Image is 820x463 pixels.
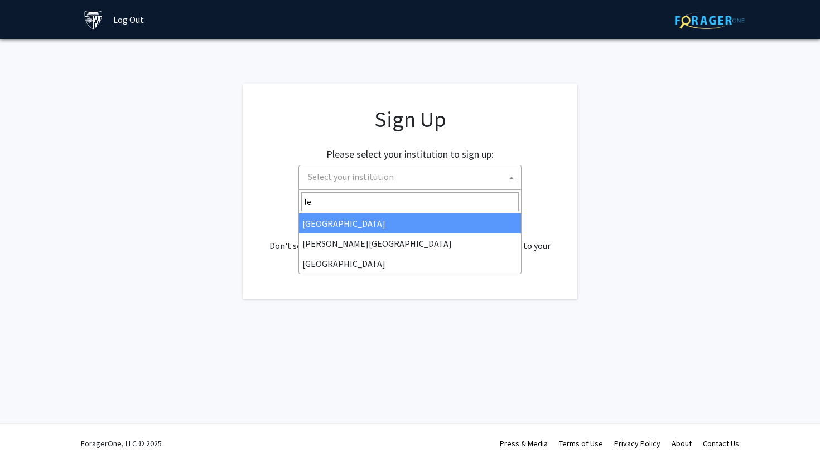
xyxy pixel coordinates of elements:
[81,424,162,463] div: ForagerOne, LLC © 2025
[672,438,692,449] a: About
[8,413,47,455] iframe: Chat
[614,438,660,449] a: Privacy Policy
[298,165,522,190] span: Select your institution
[299,233,521,254] li: [PERSON_NAME][GEOGRAPHIC_DATA]
[299,213,521,233] li: [GEOGRAPHIC_DATA]
[84,10,103,30] img: Johns Hopkins University Logo
[703,438,739,449] a: Contact Us
[265,212,555,266] div: Already have an account? . Don't see your institution? about bringing ForagerOne to your institut...
[265,106,555,133] h1: Sign Up
[303,165,521,188] span: Select your institution
[675,12,745,29] img: ForagerOne Logo
[308,171,394,182] span: Select your institution
[559,438,603,449] a: Terms of Use
[301,192,519,211] input: Search
[326,148,494,160] h2: Please select your institution to sign up:
[500,438,548,449] a: Press & Media
[299,254,521,274] li: [GEOGRAPHIC_DATA]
